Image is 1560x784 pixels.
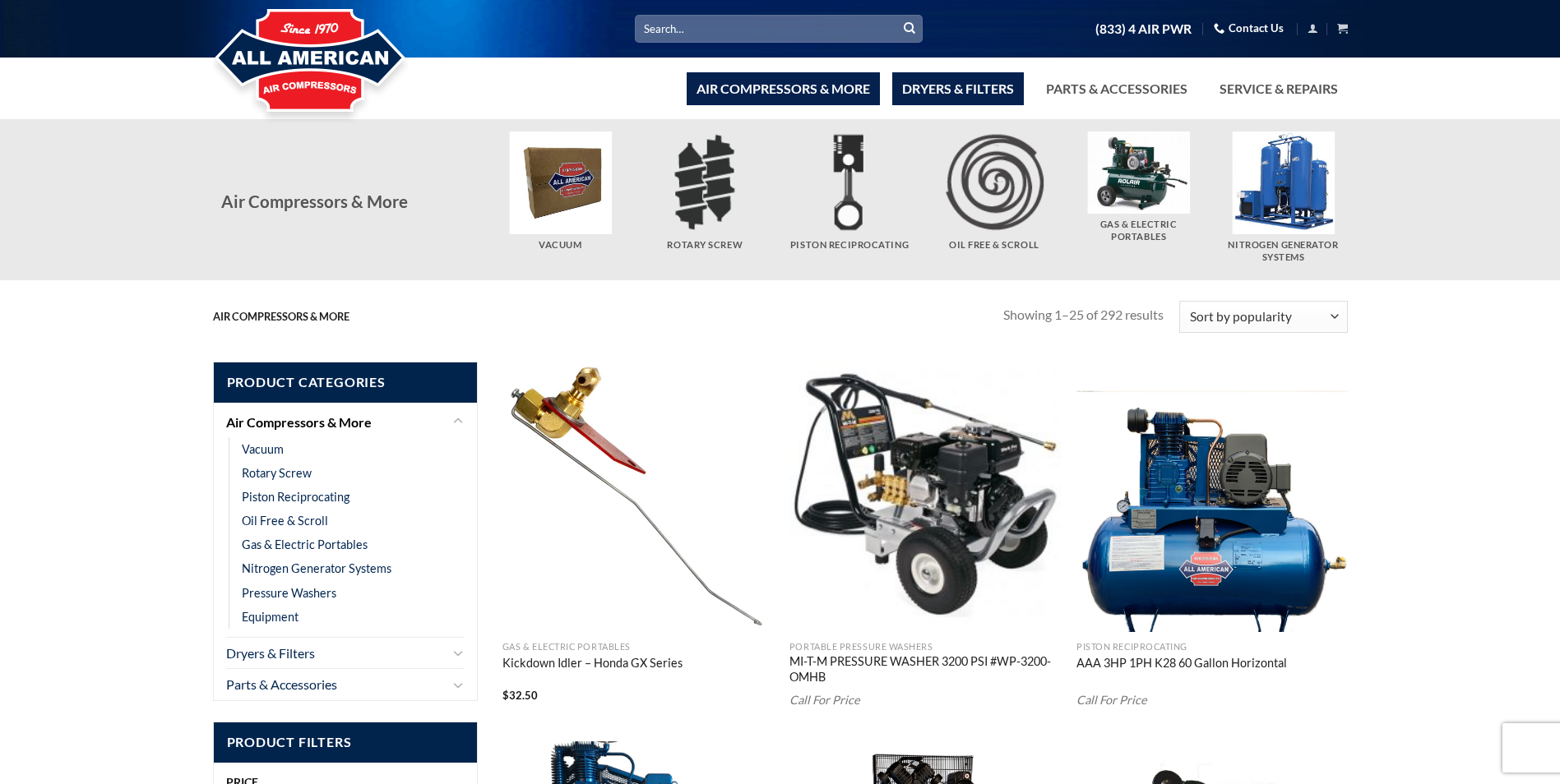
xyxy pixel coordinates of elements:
[1219,239,1347,263] h5: Nitrogen Generator Systems
[1087,131,1190,214] img: Gas & Electric Portables
[687,72,880,105] a: Air Compressors & More
[789,642,1061,653] p: Portable Pressure Washers
[1076,656,1287,674] a: AAA 3HP 1PH K28 60 Gallon Horizontal
[502,689,538,702] bdi: 32.50
[1076,362,1348,633] img: AAA 3HP 1PH K28 60 Gallon Horizontal
[1003,304,1164,325] p: Showing 1–25 of 292 results
[1076,693,1147,707] em: Call For Price
[451,675,465,694] button: Toggle
[1075,131,1203,242] a: Visit product category Gas & Electric Portables
[942,131,1045,234] img: Oil Free & Scroll
[509,131,612,234] img: Vacuum
[242,509,328,533] a: Oil Free & Scroll
[226,407,448,438] a: Air Compressors & More
[1232,131,1335,234] img: Nitrogen Generator Systems
[502,642,774,653] p: Gas & Electric Portables
[897,16,922,41] button: Submit
[451,643,465,662] button: Toggle
[1095,15,1192,44] a: (833) 4 AIR PWR
[502,689,509,702] span: $
[789,362,1061,633] img: MI-T-M PRESSURE WASHER 3200 PSI #WP-3200-OMHB
[785,131,914,251] a: Visit product category Piston Reciprocating
[242,581,336,605] a: Pressure Washers
[1219,131,1347,263] a: Visit product category Nitrogen Generator Systems
[496,131,624,251] a: Visit product category Vacuum
[892,72,1024,105] a: Dryers & Filters
[1036,72,1197,105] a: Parts & Accessories
[930,131,1058,251] a: Visit product category Oil Free & Scroll
[930,239,1058,251] h5: Oil Free & Scroll
[654,131,757,234] img: Rotary Screw
[242,605,299,629] a: Equipment
[502,362,774,633] img: Kickdown Idler - Honda GX Series
[242,533,368,556] a: Gas & Electric Portables
[1075,219,1203,242] h5: Gas & Electric Portables
[214,362,478,403] span: Product Categories
[221,191,408,211] span: Air Compressors & More
[1076,642,1348,653] p: Piston Reciprocating
[789,693,860,707] em: Call For Price
[799,131,901,234] img: Piston Reciprocating
[641,131,769,251] a: Visit product category Rotary Screw
[641,239,769,251] h5: Rotary Screw
[451,412,465,431] button: Toggle
[1214,16,1284,41] a: Contact Us
[242,556,391,580] a: Nitrogen Generator Systems
[496,239,624,251] h5: Vacuum
[1210,72,1348,105] a: Service & Repairs
[502,656,683,674] a: Kickdown Idler – Honda GX Series
[635,15,923,42] input: Search…
[213,311,1004,323] nav: Air Compressors & More
[242,485,349,509] a: Piston Reciprocating
[1179,301,1347,333] select: Shop order
[226,669,448,700] a: Parts & Accessories
[242,437,284,461] a: Vacuum
[785,239,914,251] h5: Piston Reciprocating
[789,654,1061,687] a: MI-T-M PRESSURE WASHER 3200 PSI #WP-3200-OMHB
[1308,18,1318,39] a: Login
[214,722,478,763] span: Product Filters
[226,638,448,669] a: Dryers & Filters
[242,461,312,485] a: Rotary Screw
